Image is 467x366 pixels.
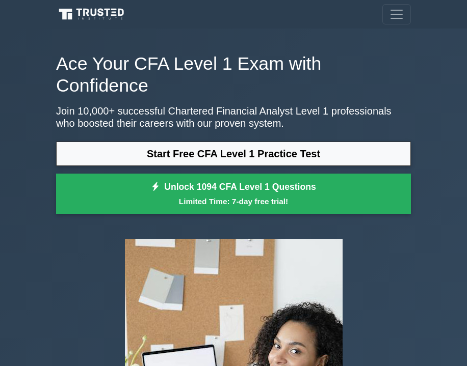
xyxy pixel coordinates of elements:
[382,4,411,24] button: Toggle navigation
[69,195,398,207] small: Limited Time: 7-day free trial!
[56,53,411,97] h1: Ace Your CFA Level 1 Exam with Confidence
[56,174,411,214] a: Unlock 1094 CFA Level 1 QuestionsLimited Time: 7-day free trial!
[56,105,411,129] p: Join 10,000+ successful Chartered Financial Analyst Level 1 professionals who boosted their caree...
[56,142,411,166] a: Start Free CFA Level 1 Practice Test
